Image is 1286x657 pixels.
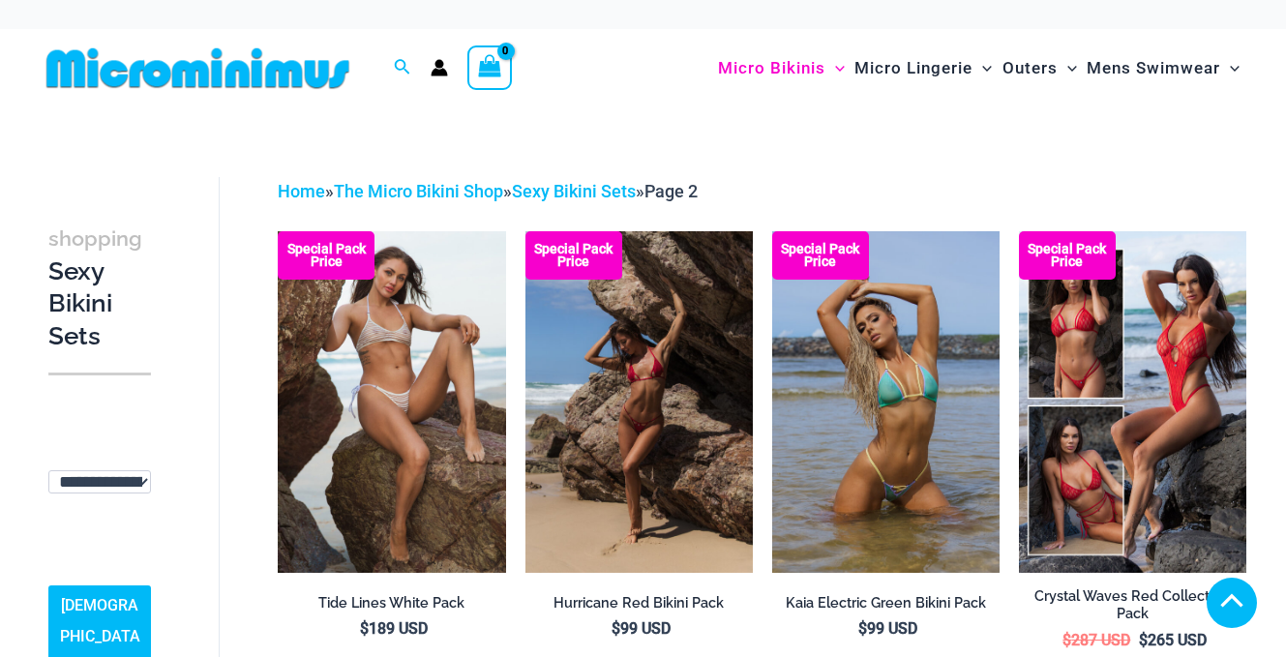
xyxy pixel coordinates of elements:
a: View Shopping Cart, empty [467,45,512,90]
h3: Sexy Bikini Sets [48,222,151,353]
span: Mens Swimwear [1087,44,1220,93]
bdi: 287 USD [1062,631,1130,649]
bdi: 189 USD [360,619,428,638]
span: Menu Toggle [972,44,992,93]
img: Collection Pack [1019,231,1246,573]
a: Mens SwimwearMenu ToggleMenu Toggle [1082,39,1244,98]
img: Tide Lines White 350 Halter Top 470 Thong 05 [278,231,505,573]
a: Account icon link [431,59,448,76]
img: Kaia Electric Green 305 Top 445 Thong 04 [772,231,1000,573]
span: » » » [278,181,698,201]
span: $ [612,619,620,638]
a: Crystal Waves Red Collection Pack [1019,587,1246,631]
a: Sexy Bikini Sets [512,181,636,201]
span: Menu Toggle [1058,44,1077,93]
a: Search icon link [394,56,411,80]
a: Home [278,181,325,201]
a: Tide Lines White 350 Halter Top 470 Thong 05 Tide Lines White 350 Halter Top 470 Thong 03Tide Lin... [278,231,505,573]
span: $ [1139,631,1148,649]
img: Hurricane Red 3277 Tri Top 4277 Thong Bottom 05 [525,231,753,573]
bdi: 99 USD [612,619,671,638]
a: Hurricane Red 3277 Tri Top 4277 Thong Bottom 05 Hurricane Red 3277 Tri Top 4277 Thong Bottom 06Hu... [525,231,753,573]
a: OutersMenu ToggleMenu Toggle [998,39,1082,98]
span: Micro Lingerie [854,44,972,93]
nav: Site Navigation [710,36,1247,101]
b: Special Pack Price [525,243,622,268]
span: Menu Toggle [825,44,845,93]
span: Menu Toggle [1220,44,1240,93]
a: Micro BikinisMenu ToggleMenu Toggle [713,39,850,98]
h2: Tide Lines White Pack [278,594,505,612]
span: shopping [48,226,142,251]
a: Collection Pack Crystal Waves 305 Tri Top 4149 Thong 01Crystal Waves 305 Tri Top 4149 Thong 01 [1019,231,1246,573]
span: $ [1062,631,1071,649]
a: Kaia Electric Green 305 Top 445 Thong 04 Kaia Electric Green 305 Top 445 Thong 05Kaia Electric Gr... [772,231,1000,573]
bdi: 99 USD [858,619,917,638]
img: MM SHOP LOGO FLAT [39,46,357,90]
a: Hurricane Red Bikini Pack [525,594,753,619]
h2: Kaia Electric Green Bikini Pack [772,594,1000,612]
span: Micro Bikinis [718,44,825,93]
b: Special Pack Price [772,243,869,268]
span: $ [858,619,867,638]
a: The Micro Bikini Shop [334,181,503,201]
span: Outers [1002,44,1058,93]
a: Kaia Electric Green Bikini Pack [772,594,1000,619]
a: Tide Lines White Pack [278,594,505,619]
h2: Crystal Waves Red Collection Pack [1019,587,1246,623]
a: Micro LingerieMenu ToggleMenu Toggle [850,39,997,98]
bdi: 265 USD [1139,631,1207,649]
select: wpc-taxonomy-pa_fabric-type-746009 [48,470,151,493]
span: $ [360,619,369,638]
b: Special Pack Price [1019,243,1116,268]
b: Special Pack Price [278,243,374,268]
span: Page 2 [644,181,698,201]
h2: Hurricane Red Bikini Pack [525,594,753,612]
